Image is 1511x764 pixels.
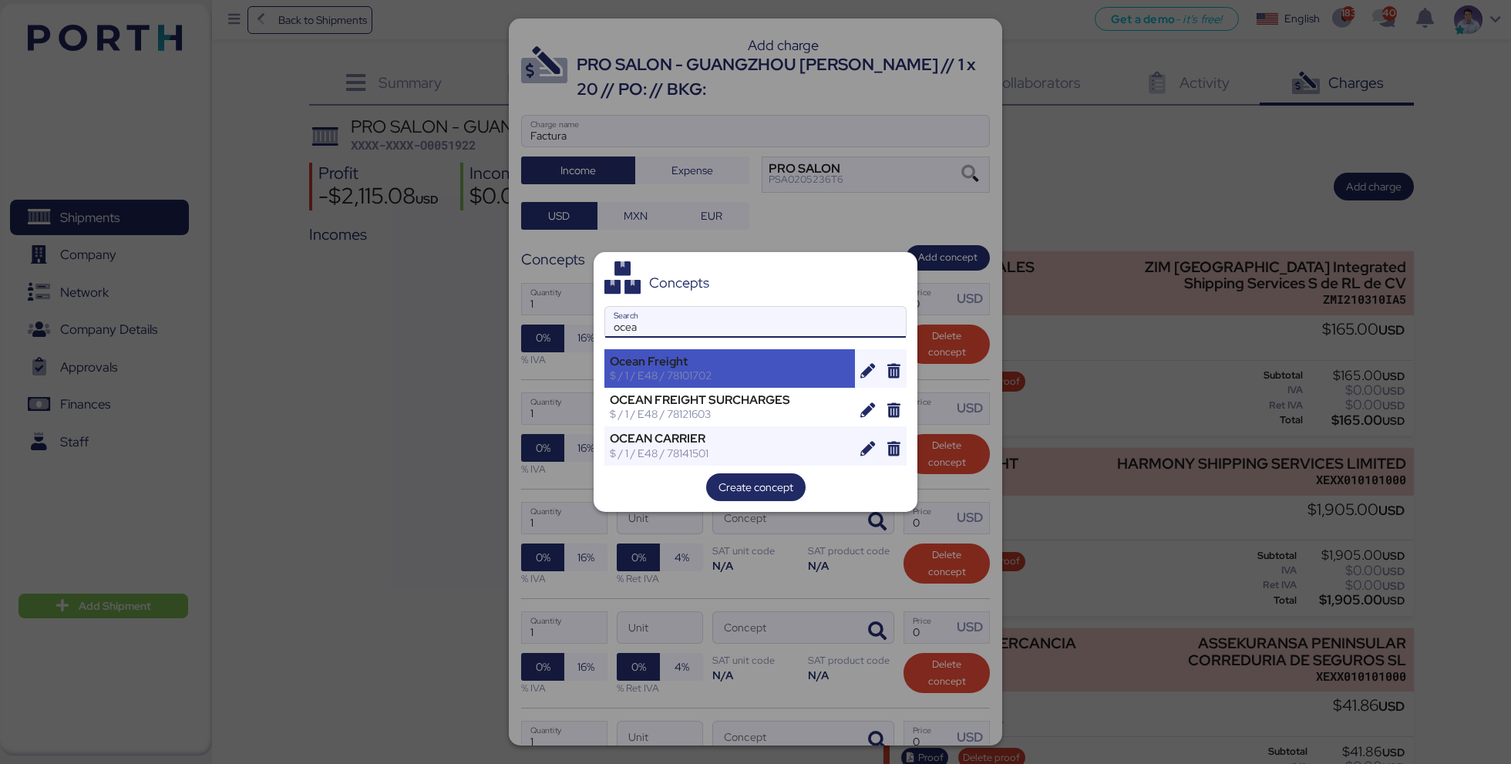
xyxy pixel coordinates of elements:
[610,407,850,421] div: $ / 1 / E48 / 78121603
[610,393,850,407] div: OCEAN FREIGHT SURCHARGES
[610,446,850,460] div: $ / 1 / E48 / 78141501
[605,307,906,338] input: Search
[718,478,793,496] span: Create concept
[610,432,850,446] div: OCEAN CARRIER
[706,473,806,501] button: Create concept
[649,276,709,290] div: Concepts
[610,369,850,382] div: $ / 1 / E48 / 78101702
[610,355,850,369] div: Ocean Freight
